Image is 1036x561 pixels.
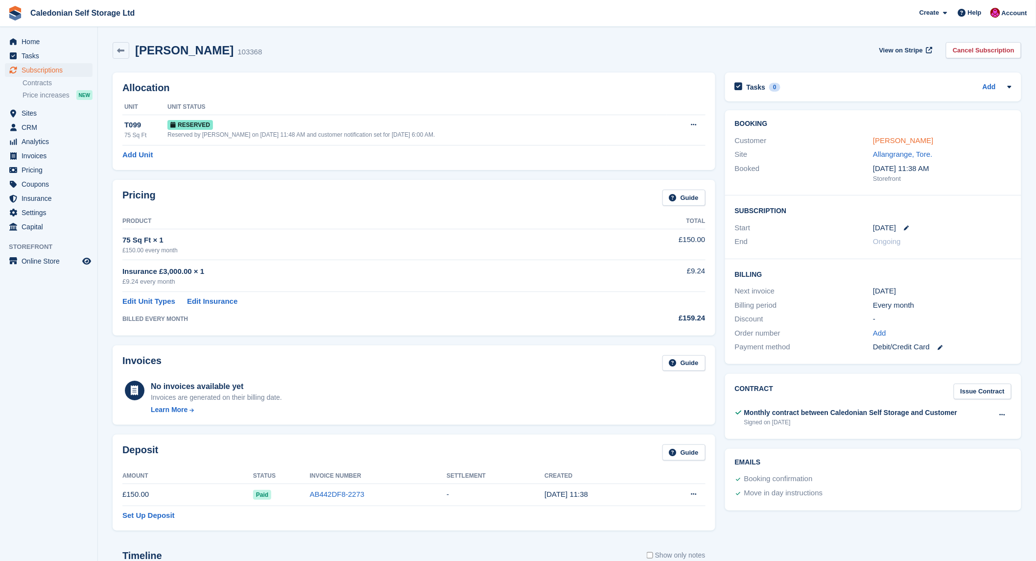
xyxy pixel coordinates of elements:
[447,484,544,506] td: -
[81,255,93,267] a: Preview store
[747,83,766,92] h2: Tasks
[5,149,93,163] a: menu
[8,6,23,21] img: stora-icon-8386f47178a22dfd0bd8f6a31ec36ba5ce8667c1dd55bd0f319d3a0aa187defe.svg
[122,99,167,115] th: Unit
[735,328,873,339] div: Order number
[1002,8,1027,18] span: Account
[5,121,93,134] a: menu
[873,174,1012,184] div: Storefront
[873,222,896,234] time: 2025-08-30 00:00:00 UTC
[735,300,873,311] div: Billing period
[735,135,873,146] div: Customer
[122,484,253,506] td: £150.00
[122,315,596,323] div: BILLED EVERY MONTH
[122,510,175,521] a: Set Up Deposit
[22,63,80,77] span: Subscriptions
[662,355,706,371] a: Guide
[22,149,80,163] span: Invoices
[122,246,596,255] div: £150.00 every month
[167,130,667,139] div: Reserved by [PERSON_NAME] on [DATE] 11:48 AM and customer notification set for [DATE] 6:00 AM.
[5,163,93,177] a: menu
[22,121,80,134] span: CRM
[122,468,253,484] th: Amount
[237,47,262,58] div: 103368
[596,260,706,292] td: £9.24
[22,206,80,220] span: Settings
[122,266,596,277] div: Insurance £3,000.00 × 1
[310,490,365,498] a: AB442DF8-2273
[23,91,70,100] span: Price increases
[5,35,93,49] a: menu
[122,82,706,94] h2: Allocation
[22,177,80,191] span: Coupons
[122,296,175,307] a: Edit Unit Types
[735,459,1012,466] h2: Emails
[662,444,706,461] a: Guide
[919,8,939,18] span: Create
[22,192,80,205] span: Insurance
[744,488,823,499] div: Move in day instructions
[954,384,1012,400] a: Issue Contract
[968,8,982,18] span: Help
[875,42,935,58] a: View on Stripe
[983,82,996,93] a: Add
[167,120,213,130] span: Reserved
[23,90,93,100] a: Price increases NEW
[735,236,873,247] div: End
[5,220,93,234] a: menu
[735,149,873,160] div: Site
[122,235,596,246] div: 75 Sq Ft × 1
[5,206,93,220] a: menu
[151,392,282,403] div: Invoices are generated on their billing date.
[990,8,1000,18] img: Donald Mathieson
[662,190,706,206] a: Guide
[735,341,873,353] div: Payment method
[5,63,93,77] a: menu
[735,269,1012,279] h2: Billing
[735,163,873,184] div: Booked
[22,106,80,120] span: Sites
[5,192,93,205] a: menu
[735,222,873,234] div: Start
[744,408,958,418] div: Monthly contract between Caledonian Self Storage and Customer
[5,254,93,268] a: menu
[735,314,873,325] div: Discount
[22,35,80,49] span: Home
[946,42,1021,58] a: Cancel Subscription
[76,90,93,100] div: NEW
[5,177,93,191] a: menu
[26,5,139,21] a: Caledonian Self Storage Ltd
[124,120,167,131] div: T099
[744,473,813,485] div: Booking confirmation
[9,242,97,252] span: Storefront
[596,313,706,324] div: £159.24
[122,214,596,229] th: Product
[647,550,653,561] input: Show only notes
[22,163,80,177] span: Pricing
[122,277,596,287] div: £9.24 every month
[873,150,932,158] a: Allangrange, Tore.
[22,220,80,234] span: Capital
[879,46,923,55] span: View on Stripe
[447,468,544,484] th: Settlement
[151,405,282,415] a: Learn More
[769,83,780,92] div: 0
[151,381,282,392] div: No invoices available yet
[544,490,588,498] time: 2025-08-25 10:38:38 UTC
[122,444,158,461] h2: Deposit
[22,254,80,268] span: Online Store
[253,468,310,484] th: Status
[873,328,886,339] a: Add
[544,468,654,484] th: Created
[596,229,706,260] td: £150.00
[122,149,153,161] a: Add Unit
[23,78,93,88] a: Contracts
[735,384,774,400] h2: Contract
[124,131,167,140] div: 75 Sq Ft
[735,286,873,297] div: Next invoice
[310,468,447,484] th: Invoice Number
[596,214,706,229] th: Total
[122,355,162,371] h2: Invoices
[5,49,93,63] a: menu
[647,550,706,561] label: Show only notes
